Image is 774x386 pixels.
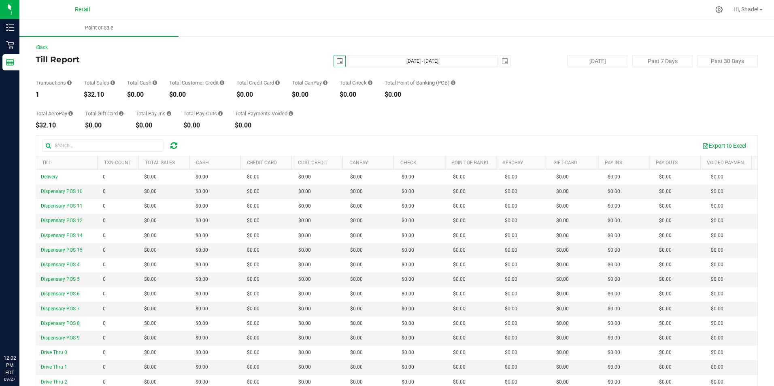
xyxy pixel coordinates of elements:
[196,363,208,371] span: $0.00
[453,202,466,210] span: $0.00
[292,91,327,98] div: $0.00
[4,354,16,376] p: 12:02 PM EDT
[453,232,466,240] span: $0.00
[41,247,83,253] span: Dispensary POS 15
[36,122,73,129] div: $32.10
[350,246,363,254] span: $0.00
[453,246,466,254] span: $0.00
[104,160,131,165] a: TXN Count
[556,261,569,269] span: $0.00
[247,305,259,313] span: $0.00
[196,261,208,269] span: $0.00
[103,217,106,225] span: 0
[42,160,51,165] a: Till
[505,290,517,298] span: $0.00
[711,305,723,313] span: $0.00
[605,160,622,165] a: Pay Ins
[608,320,620,327] span: $0.00
[505,349,517,356] span: $0.00
[169,80,224,85] div: Total Customer Credit
[556,246,569,254] span: $0.00
[103,378,106,386] span: 0
[402,276,414,283] span: $0.00
[556,334,569,342] span: $0.00
[350,261,363,269] span: $0.00
[656,160,678,165] a: Pay Outs
[350,188,363,195] span: $0.00
[247,217,259,225] span: $0.00
[608,363,620,371] span: $0.00
[659,363,672,371] span: $0.00
[196,173,208,181] span: $0.00
[196,202,208,210] span: $0.00
[608,246,620,254] span: $0.00
[247,349,259,356] span: $0.00
[659,173,672,181] span: $0.00
[167,111,171,116] i: Sum of all cash pay-ins added to tills within the date range.
[711,202,723,210] span: $0.00
[556,305,569,313] span: $0.00
[323,80,327,85] i: Sum of all successful, non-voided payment transaction amounts using CanPay (as well as manual Can...
[505,217,517,225] span: $0.00
[556,320,569,327] span: $0.00
[41,262,80,267] span: Dispensary POS 4
[711,276,723,283] span: $0.00
[247,334,259,342] span: $0.00
[385,80,455,85] div: Total Point of Banking (POB)
[19,19,179,36] a: Point of Sale
[247,290,259,298] span: $0.00
[350,363,363,371] span: $0.00
[505,378,517,386] span: $0.00
[298,173,311,181] span: $0.00
[6,41,14,49] inline-svg: Retail
[659,378,672,386] span: $0.00
[6,23,14,32] inline-svg: Inventory
[453,276,466,283] span: $0.00
[349,160,368,165] a: CanPay
[247,276,259,283] span: $0.00
[350,334,363,342] span: $0.00
[711,363,723,371] span: $0.00
[505,363,517,371] span: $0.00
[334,55,345,67] span: select
[298,334,311,342] span: $0.00
[556,188,569,195] span: $0.00
[453,305,466,313] span: $0.00
[711,261,723,269] span: $0.00
[711,217,723,225] span: $0.00
[608,188,620,195] span: $0.00
[144,173,157,181] span: $0.00
[400,160,417,165] a: Check
[36,91,72,98] div: 1
[659,290,672,298] span: $0.00
[711,188,723,195] span: $0.00
[127,80,157,85] div: Total Cash
[368,80,372,85] i: Sum of all successful, non-voided payment transaction amounts using check as the payment method.
[292,80,327,85] div: Total CanPay
[196,334,208,342] span: $0.00
[608,232,620,240] span: $0.00
[236,91,280,98] div: $0.00
[697,55,758,67] button: Past 30 Days
[556,276,569,283] span: $0.00
[298,290,311,298] span: $0.00
[218,111,223,116] i: Sum of all cash pay-outs removed from tills within the date range.
[659,261,672,269] span: $0.00
[659,217,672,225] span: $0.00
[402,261,414,269] span: $0.00
[453,378,466,386] span: $0.00
[402,320,414,327] span: $0.00
[75,6,90,13] span: Retail
[659,188,672,195] span: $0.00
[41,203,83,209] span: Dispensary POS 11
[402,246,414,254] span: $0.00
[103,334,106,342] span: 0
[340,91,372,98] div: $0.00
[505,173,517,181] span: $0.00
[41,320,80,326] span: Dispensary POS 8
[711,173,723,181] span: $0.00
[350,305,363,313] span: $0.00
[103,363,106,371] span: 0
[153,80,157,85] i: Sum of all successful, non-voided cash payment transaction amounts (excluding tips and transactio...
[36,55,276,64] h4: Till Report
